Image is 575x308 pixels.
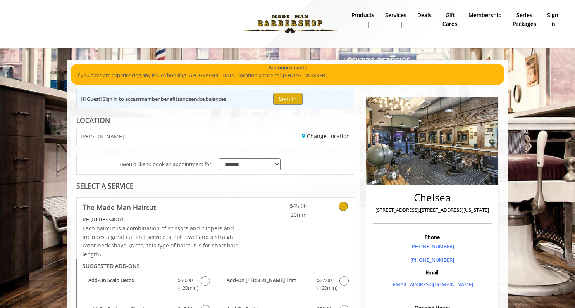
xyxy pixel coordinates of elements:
[513,11,536,28] b: Series packages
[468,11,502,19] b: Membership
[76,116,110,125] b: LOCATION
[391,281,473,288] a: [EMAIL_ADDRESS][DOMAIN_NAME]
[317,276,332,284] span: $27.00
[237,3,343,45] img: Made Man Barbershop logo
[375,192,490,203] h2: Chelsea
[463,10,507,30] a: MembershipMembership
[83,202,156,213] b: The Made Man Haircut
[442,11,458,28] b: gift cards
[346,10,380,30] a: Productsproducts
[76,71,499,80] p: If you have are experiencing any issues booking [GEOGRAPHIC_DATA] location please call [PHONE_NUM...
[547,11,558,28] b: sign in
[417,11,432,19] b: Deals
[302,132,350,140] a: Change Location
[410,243,454,250] a: [PHONE_NUMBER]
[412,10,437,30] a: DealsDeals
[375,270,490,275] h3: Email
[380,10,412,30] a: ServicesServices
[83,262,140,270] b: SUGGESTED ADD-ONS
[119,160,211,168] span: I would like to book an appointment for
[313,284,336,292] span: (+20min )
[385,11,406,19] b: Services
[83,215,238,224] div: $48.00
[269,64,307,72] b: Announcements
[219,276,349,294] label: Add-On Beard Trim
[273,93,303,104] button: Sign In
[174,284,197,292] span: (+20min )
[437,10,463,38] a: Gift cardsgift cards
[83,216,108,223] span: This service needs some Advance to be paid before we block your appointment
[375,234,490,240] h3: Phone
[507,10,542,38] a: Series packagesSeries packages
[410,256,454,263] a: [PHONE_NUMBER]
[81,95,226,103] div: Hi Guest! Sign in to access and
[375,206,490,214] p: [STREET_ADDRESS],[STREET_ADDRESS][US_STATE]
[542,10,564,30] a: sign insign in
[261,202,307,210] span: $45.00
[76,182,354,190] div: SELECT A SERVICE
[351,11,374,19] b: products
[81,133,124,139] span: [PERSON_NAME]
[83,225,238,258] span: Each haircut is a combination of scissors and clippers and includes a great cut and service, a ho...
[227,276,309,292] b: Add-On [PERSON_NAME] Trim
[178,276,193,284] span: $50.00
[261,211,307,219] span: 20min
[81,276,211,294] label: Add-On Scalp Detox
[140,95,180,102] b: member benefits
[189,95,226,102] b: service balances
[88,276,170,292] b: Add-On Scalp Detox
